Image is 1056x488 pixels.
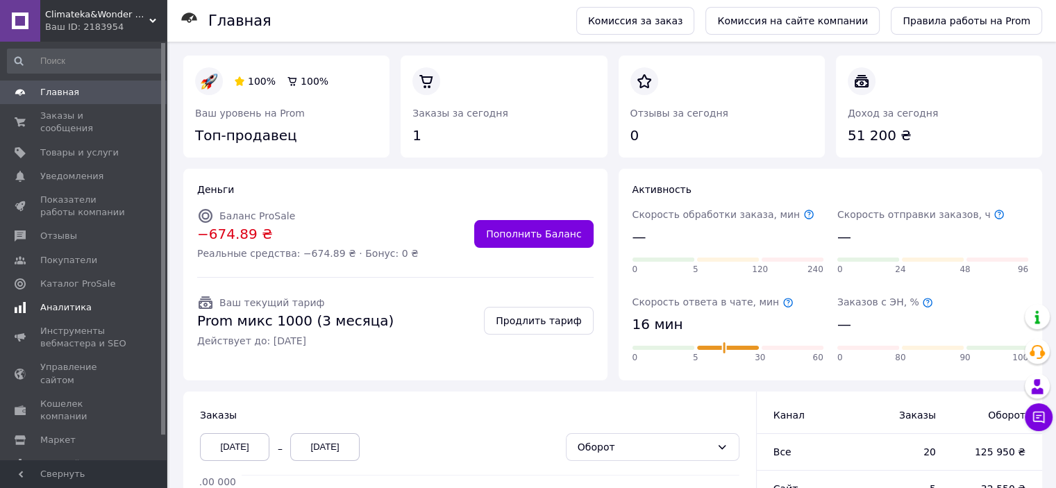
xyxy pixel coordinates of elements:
span: Заказов с ЭН, % [837,296,933,308]
span: Все [773,446,791,457]
span: Настройки [40,457,91,470]
span: 0 [837,352,843,364]
span: Уведомления [40,170,103,183]
div: [DATE] [200,433,269,461]
div: Ваш ID: 2183954 [45,21,167,33]
span: 100 [1012,352,1028,364]
span: Деньги [197,184,234,195]
span: Действует до: [DATE] [197,334,394,348]
span: Кошелек компании [40,398,128,423]
span: Заказы и сообщения [40,110,128,135]
span: 20 [869,445,936,459]
a: Продлить тариф [484,307,593,335]
span: Аналитика [40,301,92,314]
span: 16 мин [632,314,683,335]
button: Чат с покупателем [1025,403,1053,431]
span: Управление сайтом [40,361,128,386]
span: 0 [632,352,638,364]
div: Оборот [578,439,711,455]
span: 96 [1018,264,1028,276]
tspan: 100 000 [196,476,236,487]
span: Оборот [964,408,1025,422]
span: Активность [632,184,692,195]
span: — [837,227,851,247]
span: 0 [837,264,843,276]
span: 100% [248,76,276,87]
span: Climateka&Wonder Grass [45,8,149,21]
span: 125 950 ₴ [964,445,1025,459]
span: Реальные средства: −674.89 ₴ · Бонус: 0 ₴ [197,246,419,260]
span: Заказы [869,408,936,422]
span: — [837,314,851,335]
a: Пополнить Баланс [474,220,593,248]
span: Канал [773,410,805,421]
a: Комиссия за заказ [576,7,695,35]
span: Инструменты вебмастера и SEO [40,325,128,350]
span: — [632,227,646,247]
a: Комиссия на сайте компании [705,7,880,35]
span: 5 [693,352,698,364]
span: 60 [812,352,823,364]
span: 30 [755,352,765,364]
input: Поиск [7,49,164,74]
span: Скорость отправки заказов, ч [837,209,1005,220]
span: 5 [693,264,698,276]
span: Отзывы [40,230,77,242]
span: 48 [959,264,970,276]
span: 120 [752,264,768,276]
span: Ваш текущий тариф [219,297,324,308]
span: 0 [632,264,638,276]
span: Баланс ProSale [219,210,295,221]
span: Скорость обработки заказа, мин [632,209,814,220]
span: Маркет [40,434,76,446]
span: Покупатели [40,254,97,267]
span: Каталог ProSale [40,278,115,290]
span: 100% [301,76,328,87]
span: Главная [40,86,79,99]
span: Заказы [200,410,237,421]
span: Товары и услуги [40,146,119,159]
a: Правила работы на Prom [891,7,1042,35]
h1: Главная [208,12,271,29]
div: [DATE] [290,433,360,461]
span: Prom микс 1000 (3 месяца) [197,311,394,331]
span: 240 [807,264,823,276]
span: Показатели работы компании [40,194,128,219]
span: 80 [895,352,905,364]
span: −674.89 ₴ [197,224,419,244]
span: Скорость ответа в чате, мин [632,296,794,308]
span: 90 [959,352,970,364]
span: 24 [895,264,905,276]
